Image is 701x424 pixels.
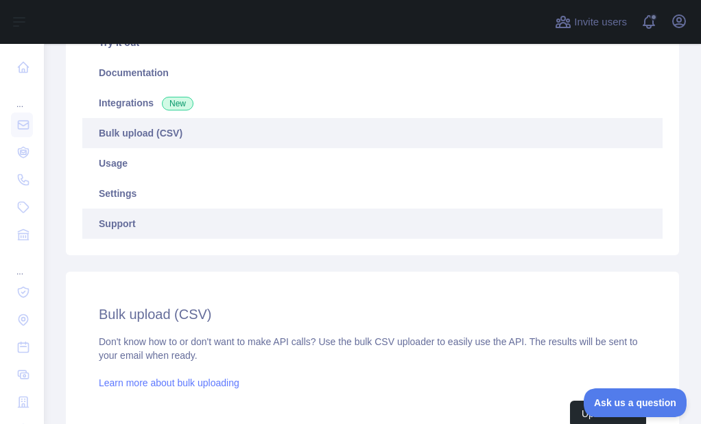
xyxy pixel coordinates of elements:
[82,88,663,118] a: Integrations New
[99,305,646,324] h2: Bulk upload (CSV)
[82,118,663,148] a: Bulk upload (CSV)
[11,82,33,110] div: ...
[584,388,687,417] iframe: Toggle Customer Support
[82,178,663,209] a: Settings
[82,209,663,239] a: Support
[82,58,663,88] a: Documentation
[162,97,193,110] span: New
[11,250,33,277] div: ...
[552,11,630,33] button: Invite users
[574,14,627,30] span: Invite users
[99,377,239,388] a: Learn more about bulk uploading
[82,148,663,178] a: Usage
